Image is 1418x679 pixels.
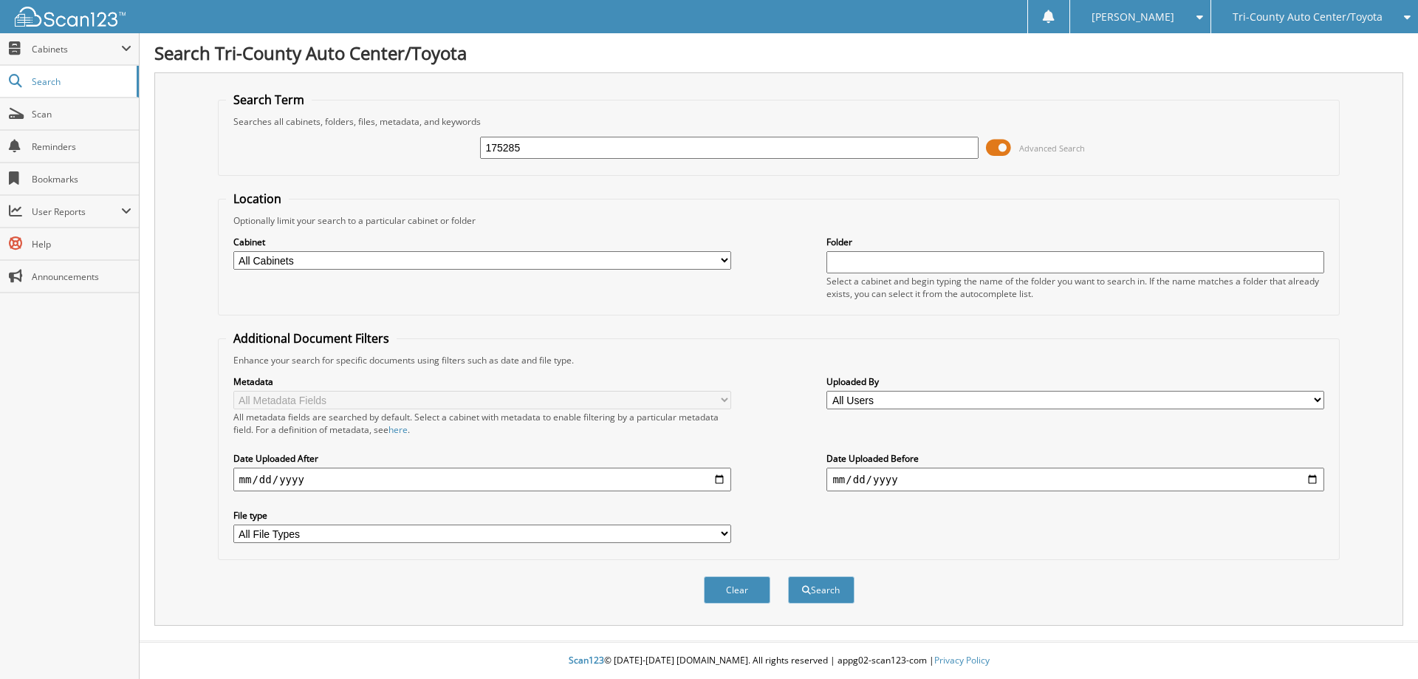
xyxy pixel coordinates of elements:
span: Bookmarks [32,173,131,185]
a: here [388,423,408,436]
span: Advanced Search [1019,143,1085,154]
h1: Search Tri-County Auto Center/Toyota [154,41,1403,65]
span: Announcements [32,270,131,283]
span: Scan123 [569,654,604,666]
label: File type [233,509,731,522]
span: Cabinets [32,43,121,55]
button: Search [788,576,854,604]
label: Metadata [233,375,731,388]
div: Enhance your search for specific documents using filters such as date and file type. [226,354,1332,366]
img: scan123-logo-white.svg [15,7,126,27]
label: Uploaded By [826,375,1324,388]
div: Select a cabinet and begin typing the name of the folder you want to search in. If the name match... [826,275,1324,300]
input: end [826,468,1324,491]
span: Search [32,75,129,88]
legend: Search Term [226,92,312,108]
div: Optionally limit your search to a particular cabinet or folder [226,214,1332,227]
div: All metadata fields are searched by default. Select a cabinet with metadata to enable filtering b... [233,411,731,436]
span: [PERSON_NAME] [1092,13,1174,21]
label: Folder [826,236,1324,248]
legend: Additional Document Filters [226,330,397,347]
span: Tri-County Auto Center/Toyota [1233,13,1383,21]
span: User Reports [32,205,121,218]
legend: Location [226,191,289,207]
div: © [DATE]-[DATE] [DOMAIN_NAME]. All rights reserved | appg02-scan123-com | [140,643,1418,679]
label: Date Uploaded After [233,452,731,465]
iframe: Chat Widget [1344,608,1418,679]
span: Help [32,238,131,250]
label: Cabinet [233,236,731,248]
button: Clear [704,576,770,604]
span: Scan [32,108,131,120]
div: Searches all cabinets, folders, files, metadata, and keywords [226,115,1332,128]
a: Privacy Policy [934,654,990,666]
label: Date Uploaded Before [826,452,1324,465]
input: start [233,468,731,491]
span: Reminders [32,140,131,153]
